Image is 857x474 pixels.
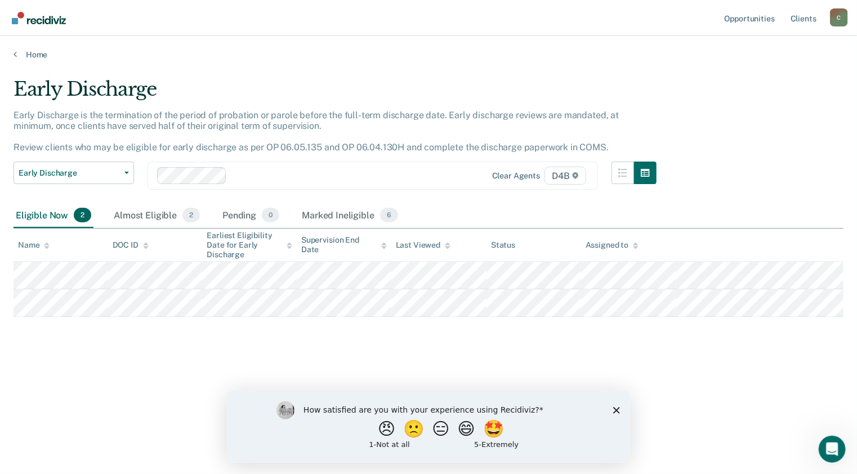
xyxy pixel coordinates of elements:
[14,78,657,110] div: Early Discharge
[182,208,200,222] span: 2
[227,390,630,463] iframe: Survey by Kim from Recidiviz
[492,171,540,181] div: Clear agents
[830,8,848,26] div: C
[380,208,398,222] span: 6
[300,203,400,228] div: Marked Ineligible6
[12,12,66,24] img: Recidiviz
[18,240,50,250] div: Name
[262,208,279,222] span: 0
[819,436,846,463] iframe: Intercom live chat
[19,168,120,178] span: Early Discharge
[14,110,619,153] p: Early Discharge is the termination of the period of probation or parole before the full-term disc...
[14,203,93,228] div: Eligible Now2
[396,240,450,250] div: Last Viewed
[14,50,843,60] a: Home
[220,203,282,228] div: Pending0
[207,231,292,259] div: Earliest Eligibility Date for Early Discharge
[111,203,202,228] div: Almost Eligible2
[74,208,91,222] span: 2
[830,8,848,26] button: Profile dropdown button
[14,162,134,184] button: Early Discharge
[544,167,586,185] span: D4B
[301,235,387,254] div: Supervision End Date
[586,240,639,250] div: Assigned to
[113,240,149,250] div: DOC ID
[491,240,515,250] div: Status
